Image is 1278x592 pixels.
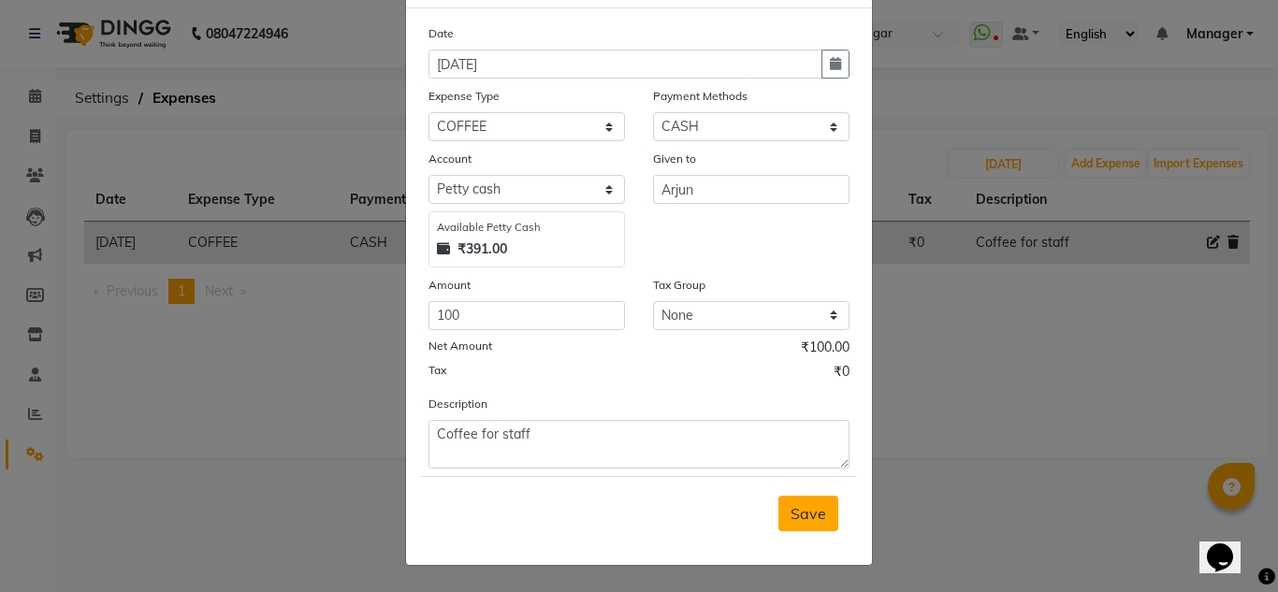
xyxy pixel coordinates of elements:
[428,301,625,330] input: Amount
[653,175,850,204] input: Given to
[428,88,500,105] label: Expense Type
[653,88,748,105] label: Payment Methods
[653,277,705,294] label: Tax Group
[1199,517,1259,573] iframe: chat widget
[801,338,850,362] span: ₹100.00
[791,504,826,523] span: Save
[653,151,696,167] label: Given to
[457,239,507,259] strong: ₹391.00
[428,396,487,412] label: Description
[428,151,472,167] label: Account
[778,496,838,531] button: Save
[428,25,454,42] label: Date
[428,277,471,294] label: Amount
[437,220,617,236] div: Available Petty Cash
[834,362,850,386] span: ₹0
[428,362,446,379] label: Tax
[428,338,492,354] label: Net Amount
